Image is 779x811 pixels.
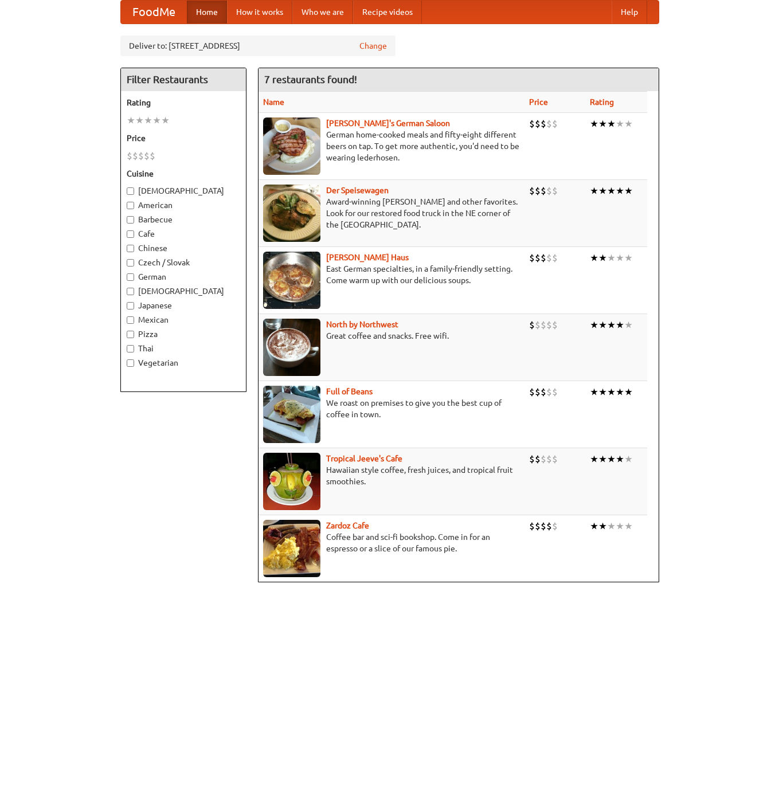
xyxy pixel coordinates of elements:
p: East German specialties, in a family-friendly setting. Come warm up with our delicious soups. [263,263,520,286]
li: $ [552,319,558,331]
input: Vegetarian [127,359,134,367]
p: We roast on premises to give you the best cup of coffee in town. [263,397,520,420]
li: ★ [598,520,607,532]
b: Der Speisewagen [326,186,389,195]
li: $ [541,185,546,197]
img: north.jpg [263,319,320,376]
li: ★ [152,114,161,127]
p: Great coffee and snacks. Free wifi. [263,330,520,342]
li: ★ [590,117,598,130]
li: ★ [590,252,598,264]
li: ★ [607,319,616,331]
img: jeeves.jpg [263,453,320,510]
li: ★ [598,185,607,197]
li: ★ [607,117,616,130]
a: FoodMe [121,1,187,23]
h5: Price [127,132,240,144]
li: ★ [616,520,624,532]
li: $ [546,520,552,532]
li: $ [529,117,535,130]
li: $ [144,150,150,162]
li: ★ [607,185,616,197]
label: Japanese [127,300,240,311]
img: speisewagen.jpg [263,185,320,242]
a: Tropical Jeeve's Cafe [326,454,402,463]
li: $ [541,252,546,264]
li: $ [529,520,535,532]
li: $ [535,117,541,130]
input: [DEMOGRAPHIC_DATA] [127,288,134,295]
li: $ [541,117,546,130]
p: Hawaiian style coffee, fresh juices, and tropical fruit smoothies. [263,464,520,487]
img: zardoz.jpg [263,520,320,577]
input: German [127,273,134,281]
li: ★ [624,185,633,197]
a: Help [612,1,647,23]
img: beans.jpg [263,386,320,443]
li: $ [529,319,535,331]
h5: Rating [127,97,240,108]
li: $ [541,453,546,465]
li: $ [529,453,535,465]
li: $ [541,520,546,532]
img: kohlhaus.jpg [263,252,320,309]
input: American [127,202,134,209]
label: Thai [127,343,240,354]
a: [PERSON_NAME] Haus [326,253,409,262]
input: [DEMOGRAPHIC_DATA] [127,187,134,195]
li: ★ [616,453,624,465]
label: American [127,199,240,211]
li: $ [552,252,558,264]
input: Pizza [127,331,134,338]
li: $ [546,185,552,197]
ng-pluralize: 7 restaurants found! [264,74,357,85]
li: $ [127,150,132,162]
img: esthers.jpg [263,117,320,175]
a: Change [359,40,387,52]
input: Cafe [127,230,134,238]
li: $ [535,520,541,532]
li: ★ [607,386,616,398]
li: $ [546,319,552,331]
label: Mexican [127,314,240,326]
label: German [127,271,240,283]
li: ★ [616,185,624,197]
li: ★ [624,319,633,331]
li: $ [535,252,541,264]
a: North by Northwest [326,320,398,329]
li: $ [529,252,535,264]
li: ★ [590,386,598,398]
li: ★ [590,185,598,197]
li: ★ [598,386,607,398]
label: [DEMOGRAPHIC_DATA] [127,285,240,297]
li: ★ [590,520,598,532]
li: $ [546,117,552,130]
div: Deliver to: [STREET_ADDRESS] [120,36,396,56]
input: Thai [127,345,134,352]
label: Barbecue [127,214,240,225]
li: $ [546,453,552,465]
h5: Cuisine [127,168,240,179]
li: $ [138,150,144,162]
a: How it works [227,1,292,23]
li: $ [535,319,541,331]
input: Mexican [127,316,134,324]
li: ★ [607,520,616,532]
li: $ [535,386,541,398]
li: $ [552,453,558,465]
li: ★ [616,252,624,264]
li: ★ [616,386,624,398]
li: ★ [616,319,624,331]
a: Zardoz Cafe [326,521,369,530]
li: ★ [607,453,616,465]
label: Czech / Slovak [127,257,240,268]
li: $ [529,185,535,197]
label: Vegetarian [127,357,240,369]
li: $ [546,386,552,398]
li: $ [541,386,546,398]
li: ★ [616,117,624,130]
